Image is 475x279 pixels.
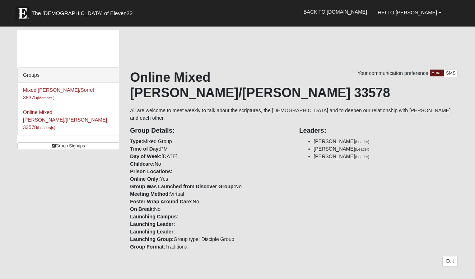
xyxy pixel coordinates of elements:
span: Your communication preference: [358,70,430,76]
small: (Leader ) [37,126,55,130]
strong: Launching Leader: [130,229,175,235]
small: (Leader) [355,155,369,159]
strong: Time of Day: [130,146,160,152]
div: Mixed Group PM [DATE] No Yes No Virtual No No Group type: Disciple Group Traditional [125,122,294,251]
small: (Leader) [355,139,369,144]
strong: Group Format: [130,244,165,250]
a: SMS [444,70,458,77]
strong: Launching Group: [130,236,173,242]
small: (Member ) [37,96,54,100]
strong: Foster Wrap Around Care: [130,199,192,204]
a: Edit [442,256,458,266]
li: [PERSON_NAME] [314,145,458,153]
a: Online Mixed [PERSON_NAME]/[PERSON_NAME] 33578(Leader) [23,109,107,130]
strong: Launching Campus: [130,214,178,219]
strong: Day of Week: [130,153,162,159]
strong: On Break: [130,206,154,212]
h1: Online Mixed [PERSON_NAME]/[PERSON_NAME] 33578 [130,70,458,100]
a: Hello [PERSON_NAME] [372,4,447,22]
strong: Online Only: [130,176,160,182]
span: Hello [PERSON_NAME] [378,10,437,15]
strong: Childcare: [130,161,154,167]
a: Group Signups [17,142,119,150]
strong: Launching Leader: [130,221,175,227]
h4: Leaders: [299,127,458,135]
strong: Group Was Launched from Discover Group: [130,184,235,189]
h4: Group Details: [130,127,288,135]
span: The [DEMOGRAPHIC_DATA] of Eleven22 [32,10,132,17]
li: [PERSON_NAME] [314,138,458,145]
a: Email [430,70,444,76]
img: Eleven22 logo [15,6,30,20]
div: Groups [18,68,119,83]
strong: Prison Locations: [130,169,172,174]
strong: Type: [130,138,143,144]
a: Back to [DOMAIN_NAME] [298,3,372,21]
a: Mixed [PERSON_NAME]/Sorrel 38375(Member ) [23,87,94,100]
a: The [DEMOGRAPHIC_DATA] of Eleven22 [12,3,155,20]
strong: Meeting Method: [130,191,170,197]
li: [PERSON_NAME] [314,153,458,160]
small: (Leader) [355,147,369,151]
